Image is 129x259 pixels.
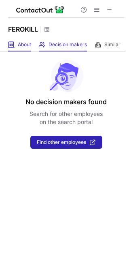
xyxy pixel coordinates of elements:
[18,41,31,48] span: About
[30,110,103,126] p: Search for other employees on the search portal
[49,60,84,92] img: No leads found
[8,24,38,34] h1: FEROKILL
[16,5,65,15] img: ContactOut v5.3.10
[37,139,86,145] span: Find other employees
[30,136,102,149] button: Find other employees
[25,97,107,107] header: No decision makers found
[104,41,121,48] span: Similar
[49,41,87,48] span: Decision makers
